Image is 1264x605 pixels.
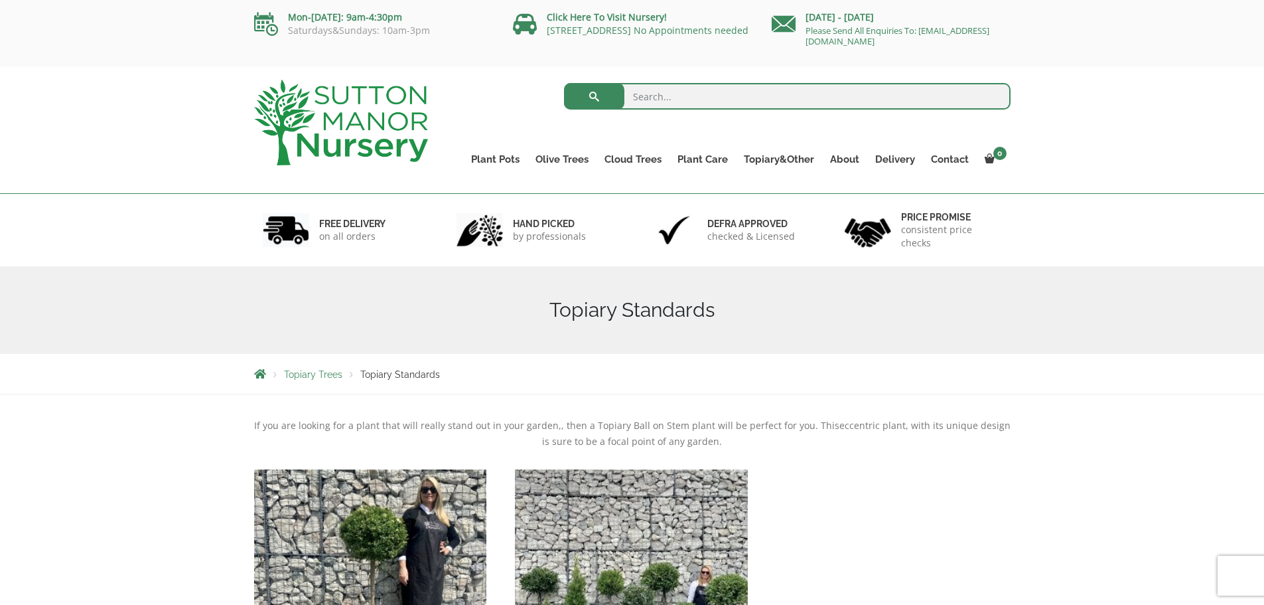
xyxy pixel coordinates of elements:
p: checked & Licensed [707,230,795,243]
p: consistent price checks [901,223,1002,250]
img: logo [254,80,428,165]
p: [DATE] - [DATE] [772,9,1011,25]
h6: hand picked [513,218,586,230]
img: 1.jpg [263,213,309,247]
a: Topiary Trees [284,369,342,380]
a: Olive Trees [527,150,597,169]
h6: Price promise [901,211,1002,223]
a: About [822,150,867,169]
h1: Topiary Standards [254,298,1011,322]
span: 0 [993,147,1007,160]
img: 3.jpg [651,213,697,247]
a: [STREET_ADDRESS] No Appointments needed [547,24,748,37]
span: Topiary Standards [360,369,440,380]
span: If you are looking for a plant that will really stand out in your garden,, then a Topiary Ball on... [254,419,839,432]
a: Click Here To Visit Nursery! [547,11,667,23]
p: by professionals [513,230,586,243]
p: Saturdays&Sundays: 10am-3pm [254,25,493,36]
img: 2.jpg [456,213,503,247]
h6: FREE DELIVERY [319,218,386,230]
a: Plant Pots [463,150,527,169]
a: Topiary&Other [736,150,822,169]
nav: Breadcrumbs [254,369,1011,379]
a: Plant Care [669,150,736,169]
p: Mon-[DATE]: 9am-4:30pm [254,9,493,25]
a: Delivery [867,150,923,169]
a: 0 [977,150,1011,169]
input: Search... [564,83,1011,110]
img: 4.jpg [845,210,891,250]
h6: Defra approved [707,218,795,230]
a: Cloud Trees [597,150,669,169]
a: Contact [923,150,977,169]
a: Please Send All Enquiries To: [EMAIL_ADDRESS][DOMAIN_NAME] [806,25,989,47]
p: on all orders [319,230,386,243]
